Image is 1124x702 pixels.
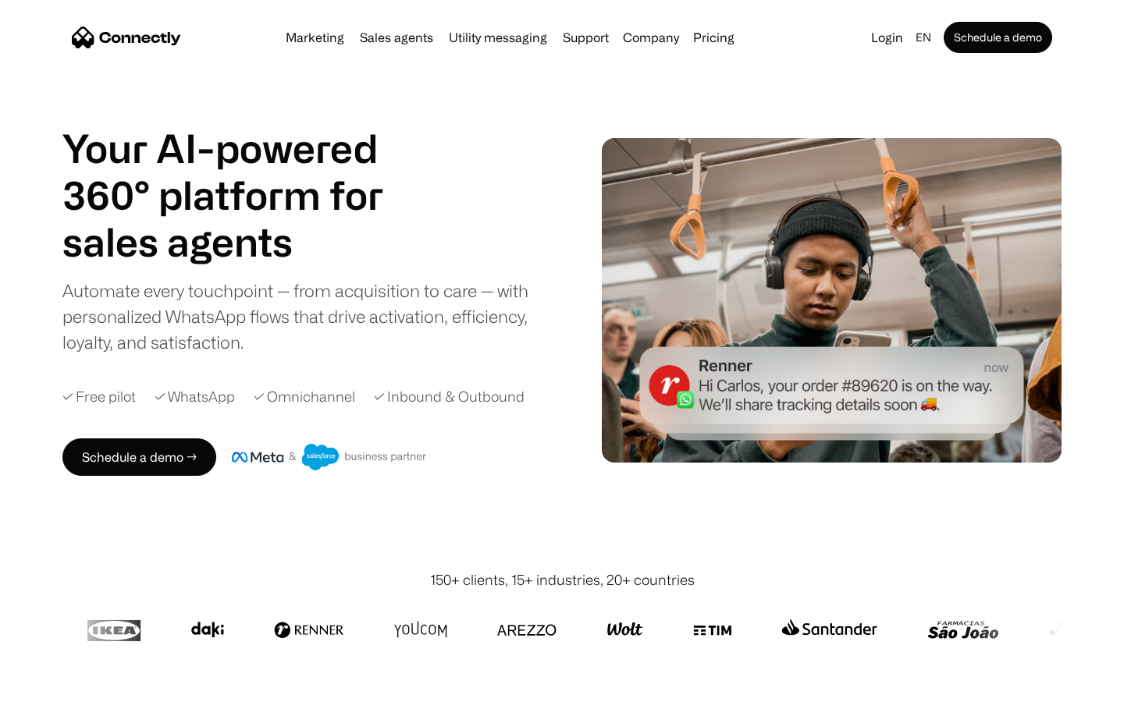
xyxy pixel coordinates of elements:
[443,31,553,44] a: Utility messaging
[557,31,615,44] a: Support
[916,27,931,48] div: en
[279,31,350,44] a: Marketing
[62,438,216,476] a: Schedule a demo →
[865,27,909,48] a: Login
[944,22,1052,53] a: Schedule a demo
[687,31,741,44] a: Pricing
[155,386,235,407] div: ✓ WhatsApp
[16,673,94,697] aside: Language selected: English
[232,444,427,470] img: Meta and Salesforce business partner badge.
[62,218,421,265] h1: sales agents
[354,31,439,44] a: Sales agents
[254,386,355,407] div: ✓ Omnichannel
[623,27,679,48] div: Company
[62,386,136,407] div: ✓ Free pilot
[430,569,695,590] div: 150+ clients, 15+ industries, 20+ countries
[374,386,525,407] div: ✓ Inbound & Outbound
[62,278,554,355] div: Automate every touchpoint — from acquisition to care — with personalized WhatsApp flows that driv...
[62,125,421,218] h1: Your AI-powered 360° platform for
[31,675,94,697] ul: Language list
